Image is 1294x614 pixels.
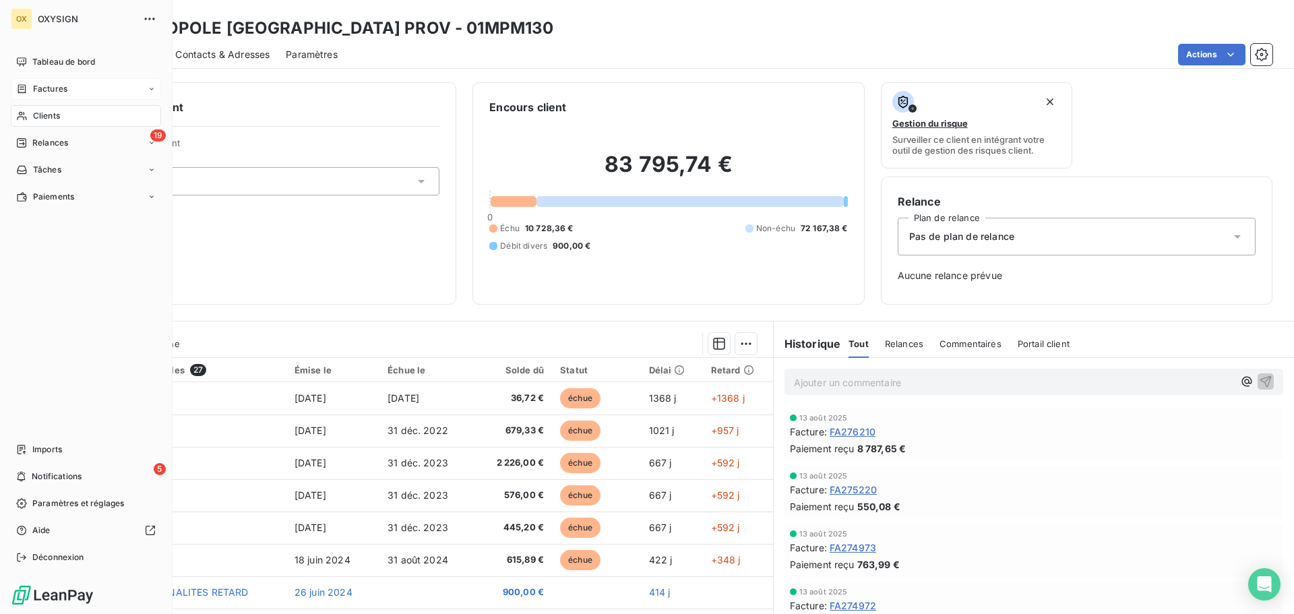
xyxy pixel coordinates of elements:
[711,554,741,565] span: +348 j
[480,553,544,567] span: 615,89 €
[388,392,419,404] span: [DATE]
[11,439,161,460] a: Imports
[774,336,841,352] h6: Historique
[480,456,544,470] span: 2 226,00 €
[480,365,544,375] div: Solde dû
[11,78,161,100] a: Factures
[801,222,848,235] span: 72 167,38 €
[11,493,161,514] a: Paramètres et réglages
[560,365,633,375] div: Statut
[489,99,566,115] h6: Encours client
[525,222,574,235] span: 10 728,36 €
[560,485,600,505] span: échue
[295,457,326,468] span: [DATE]
[898,269,1256,282] span: Aucune relance prévue
[649,489,672,501] span: 667 j
[799,530,848,538] span: 13 août 2025
[295,522,326,533] span: [DATE]
[32,551,84,563] span: Déconnexion
[388,554,448,565] span: 31 août 2024
[500,240,547,252] span: Débit divers
[33,191,74,203] span: Paiements
[100,586,248,598] span: Solde Due - PENALITES RETARD
[11,132,161,154] a: 19Relances
[756,222,795,235] span: Non-échu
[1248,568,1281,601] div: Open Intercom Messenger
[150,129,166,142] span: 19
[109,137,439,156] span: Propriétés Client
[790,425,827,439] span: Facture :
[11,584,94,606] img: Logo LeanPay
[190,364,206,376] span: 27
[830,425,875,439] span: FA276210
[790,598,827,613] span: Facture :
[711,522,740,533] span: +592 j
[32,56,95,68] span: Tableau de bord
[480,586,544,599] span: 900,00 €
[649,425,675,436] span: 1021 j
[790,557,855,572] span: Paiement reçu
[11,186,161,208] a: Paiements
[11,8,32,30] div: OX
[489,151,847,191] h2: 83 795,74 €
[295,586,352,598] span: 26 juin 2024
[33,164,61,176] span: Tâches
[100,364,278,376] div: Pièces comptables
[32,137,68,149] span: Relances
[480,392,544,405] span: 36,72 €
[711,489,740,501] span: +592 j
[295,554,350,565] span: 18 juin 2024
[480,424,544,437] span: 679,33 €
[790,483,827,497] span: Facture :
[560,388,600,408] span: échue
[649,365,695,375] div: Délai
[830,598,876,613] span: FA274972
[857,441,906,456] span: 8 787,65 €
[480,521,544,534] span: 445,20 €
[32,497,124,510] span: Paramètres et réglages
[480,489,544,502] span: 576,00 €
[649,392,677,404] span: 1368 j
[560,453,600,473] span: échue
[119,16,553,40] h3: METROPOLE [GEOGRAPHIC_DATA] PROV - 01MPM130
[857,499,900,514] span: 550,08 €
[388,425,448,436] span: 31 déc. 2022
[560,550,600,570] span: échue
[82,99,439,115] h6: Informations client
[790,541,827,555] span: Facture :
[909,230,1014,243] span: Pas de plan de relance
[388,457,448,468] span: 31 déc. 2023
[881,82,1073,168] button: Gestion du risqueSurveiller ce client en intégrant votre outil de gestion des risques client.
[799,588,848,596] span: 13 août 2025
[711,392,745,404] span: +1368 j
[33,110,60,122] span: Clients
[560,518,600,538] span: échue
[32,470,82,483] span: Notifications
[500,222,520,235] span: Échu
[830,541,876,555] span: FA274973
[799,472,848,480] span: 13 août 2025
[1178,44,1245,65] button: Actions
[11,520,161,541] a: Aide
[885,338,923,349] span: Relances
[295,392,326,404] span: [DATE]
[388,365,464,375] div: Échue le
[711,425,739,436] span: +957 j
[649,554,673,565] span: 422 j
[388,489,448,501] span: 31 déc. 2023
[553,240,590,252] span: 900,00 €
[790,441,855,456] span: Paiement reçu
[649,586,671,598] span: 414 j
[857,557,900,572] span: 763,99 €
[32,524,51,536] span: Aide
[711,457,740,468] span: +592 j
[388,522,448,533] span: 31 déc. 2023
[898,193,1256,210] h6: Relance
[939,338,1002,349] span: Commentaires
[295,425,326,436] span: [DATE]
[892,118,968,129] span: Gestion du risque
[487,212,493,222] span: 0
[38,13,135,24] span: OXYSIGN
[295,365,371,375] div: Émise le
[560,421,600,441] span: échue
